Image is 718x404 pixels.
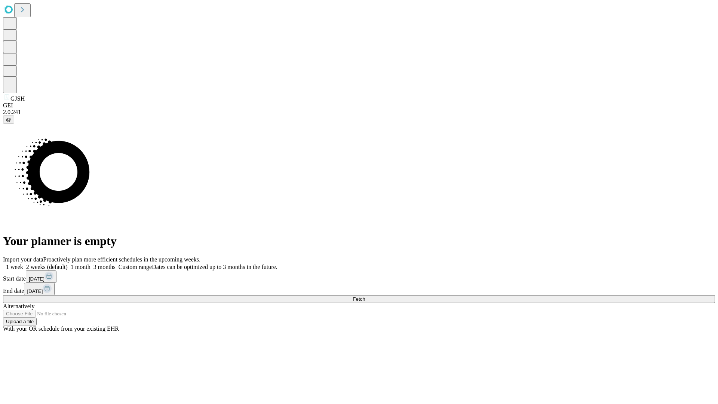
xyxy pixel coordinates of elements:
span: Custom range [119,264,152,270]
span: 1 week [6,264,23,270]
span: Dates can be optimized up to 3 months in the future. [152,264,277,270]
span: Import your data [3,256,43,263]
span: Fetch [353,296,365,302]
span: [DATE] [27,288,43,294]
span: With your OR schedule from your existing EHR [3,325,119,332]
div: Start date [3,270,715,283]
button: Upload a file [3,318,37,325]
button: @ [3,116,14,123]
span: GJSH [10,95,25,102]
button: [DATE] [24,283,55,295]
span: @ [6,117,11,122]
button: Fetch [3,295,715,303]
div: 2.0.241 [3,109,715,116]
div: End date [3,283,715,295]
span: 3 months [93,264,116,270]
h1: Your planner is empty [3,234,715,248]
button: [DATE] [26,270,56,283]
span: 1 month [71,264,90,270]
span: [DATE] [29,276,45,282]
span: Proactively plan more efficient schedules in the upcoming weeks. [43,256,200,263]
span: 2 weeks (default) [26,264,68,270]
div: GEI [3,102,715,109]
span: Alternatively [3,303,34,309]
